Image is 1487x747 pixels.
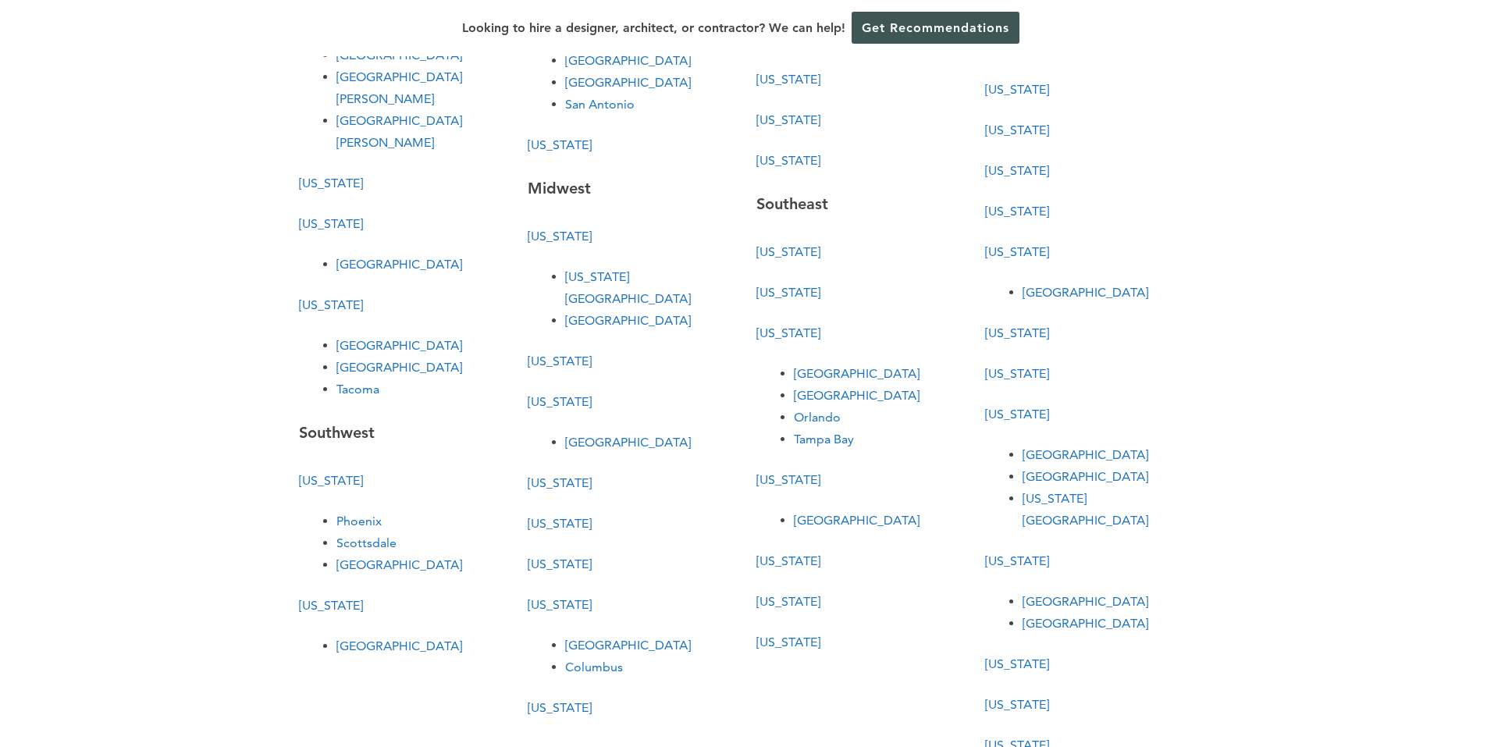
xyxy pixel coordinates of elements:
a: [GEOGRAPHIC_DATA] [336,338,462,353]
a: [US_STATE] [299,216,363,231]
a: [GEOGRAPHIC_DATA] [565,75,691,90]
a: [GEOGRAPHIC_DATA] [336,557,462,572]
a: [GEOGRAPHIC_DATA] [336,639,462,653]
a: [GEOGRAPHIC_DATA] [1023,594,1148,609]
a: [GEOGRAPHIC_DATA] [794,388,920,403]
a: Phoenix [336,514,382,528]
a: [GEOGRAPHIC_DATA] [794,513,920,528]
a: [US_STATE] [756,635,820,649]
a: [US_STATE] [985,656,1049,671]
a: [US_STATE] [528,475,592,490]
a: [US_STATE] [756,153,820,168]
a: [US_STATE] [985,366,1049,381]
a: [US_STATE] [299,473,363,488]
a: [US_STATE] [299,297,363,312]
a: [US_STATE] [756,285,820,300]
a: [GEOGRAPHIC_DATA] [565,638,691,653]
a: [US_STATE] [985,697,1049,712]
a: [GEOGRAPHIC_DATA][PERSON_NAME] [336,69,462,106]
a: [US_STATE] [756,325,820,340]
a: [US_STATE] [528,516,592,531]
a: [US_STATE] [528,137,592,152]
a: [US_STATE] [528,700,592,715]
a: [US_STATE] [756,72,820,87]
a: [US_STATE] [985,82,1049,97]
a: San Antonio [565,97,635,112]
a: [US_STATE] [528,557,592,571]
a: [US_STATE] [528,229,592,244]
a: [US_STATE] [985,553,1049,568]
a: [US_STATE] [299,598,363,613]
a: [US_STATE] [756,244,820,259]
a: [GEOGRAPHIC_DATA] [1023,447,1148,462]
a: [US_STATE] [299,176,363,190]
a: [GEOGRAPHIC_DATA] [565,53,691,68]
a: [US_STATE] [985,204,1049,219]
strong: Southeast [756,194,828,213]
iframe: Drift Widget Chat Controller [1187,635,1468,728]
a: [US_STATE] [985,325,1049,340]
a: [GEOGRAPHIC_DATA] [336,360,462,375]
a: [US_STATE] [756,112,820,127]
a: [GEOGRAPHIC_DATA] [1023,616,1148,631]
a: Scottsdale [336,535,397,550]
a: [GEOGRAPHIC_DATA] [565,435,691,450]
a: [US_STATE] [528,354,592,368]
a: [US_STATE] [756,472,820,487]
a: [GEOGRAPHIC_DATA] [1023,285,1148,300]
a: [US_STATE] [985,163,1049,178]
a: [US_STATE] [985,244,1049,259]
a: [US_STATE] [528,597,592,612]
a: Get Recommendations [852,12,1019,44]
a: Orlando [794,410,841,425]
a: [GEOGRAPHIC_DATA] [565,313,691,328]
a: [US_STATE][GEOGRAPHIC_DATA] [1023,491,1148,528]
a: Tacoma [336,382,379,397]
a: Tampa Bay [794,432,854,446]
a: [US_STATE] [985,407,1049,422]
a: [GEOGRAPHIC_DATA] [336,257,462,272]
a: [US_STATE] [985,123,1049,137]
a: [GEOGRAPHIC_DATA] [794,366,920,381]
a: [US_STATE][GEOGRAPHIC_DATA] [565,269,691,306]
strong: Southwest [299,423,375,442]
a: Columbus [565,660,623,674]
strong: Midwest [528,179,591,197]
a: [US_STATE] [756,594,820,609]
a: [US_STATE] [528,394,592,409]
a: [GEOGRAPHIC_DATA] [1023,469,1148,484]
a: [US_STATE] [756,553,820,568]
a: [GEOGRAPHIC_DATA][PERSON_NAME] [336,113,462,150]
